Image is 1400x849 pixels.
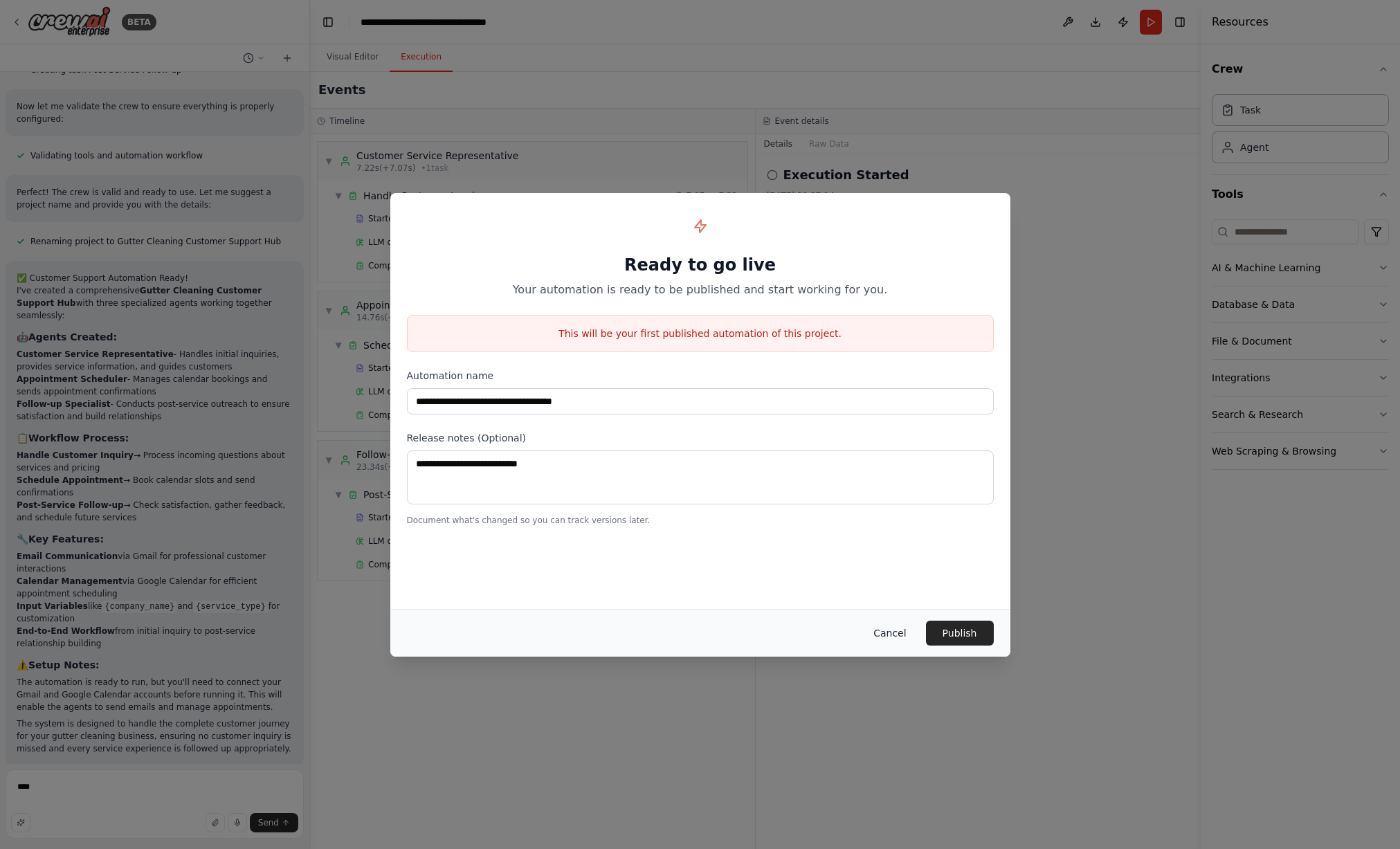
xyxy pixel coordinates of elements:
p: Document what's changed so you can track versions later. [407,515,994,526]
label: Automation name [407,369,994,383]
p: Your automation is ready to be published and start working for you. [407,282,994,298]
label: Release notes (Optional) [407,431,994,445]
button: Publish [926,621,994,646]
button: Cancel [862,621,917,646]
p: This will be your first published automation of this project. [408,327,993,340]
h1: Ready to go live [407,254,994,276]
